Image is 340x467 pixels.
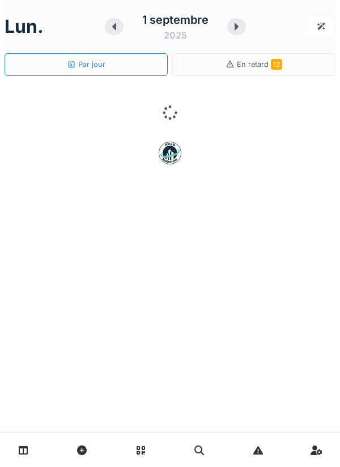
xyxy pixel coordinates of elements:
span: En retard [237,60,282,69]
span: 12 [271,59,282,70]
h1: lun. [5,16,44,37]
div: 1 septembre [142,11,209,28]
div: 2025 [164,28,187,42]
img: badge-BVDL4wpA.svg [159,142,181,164]
div: Par jour [67,59,105,70]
